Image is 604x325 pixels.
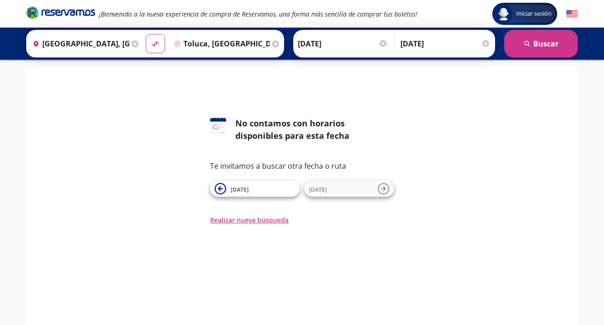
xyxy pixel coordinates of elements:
button: [DATE] [210,181,300,197]
a: Brand Logo [26,6,95,22]
span: [DATE] [231,186,249,194]
button: Buscar [504,30,578,57]
span: [DATE] [309,186,327,194]
button: English [566,8,578,20]
input: Buscar Origen [29,32,129,55]
i: Brand Logo [26,6,95,19]
input: Opcional [400,32,490,55]
button: [DATE] [304,181,394,197]
input: Buscar Destino [170,32,270,55]
p: Te invitamos a buscar otra fecha o ruta [210,160,394,171]
button: Realizar nueva búsqueda [210,215,289,225]
em: ¡Bienvenido a la nueva experiencia de compra de Reservamos, una forma más sencilla de comprar tus... [99,10,417,18]
div: No contamos con horarios disponibles para esta fecha [235,117,394,142]
input: Elegir Fecha [298,32,388,55]
span: Iniciar sesión [513,9,555,18]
